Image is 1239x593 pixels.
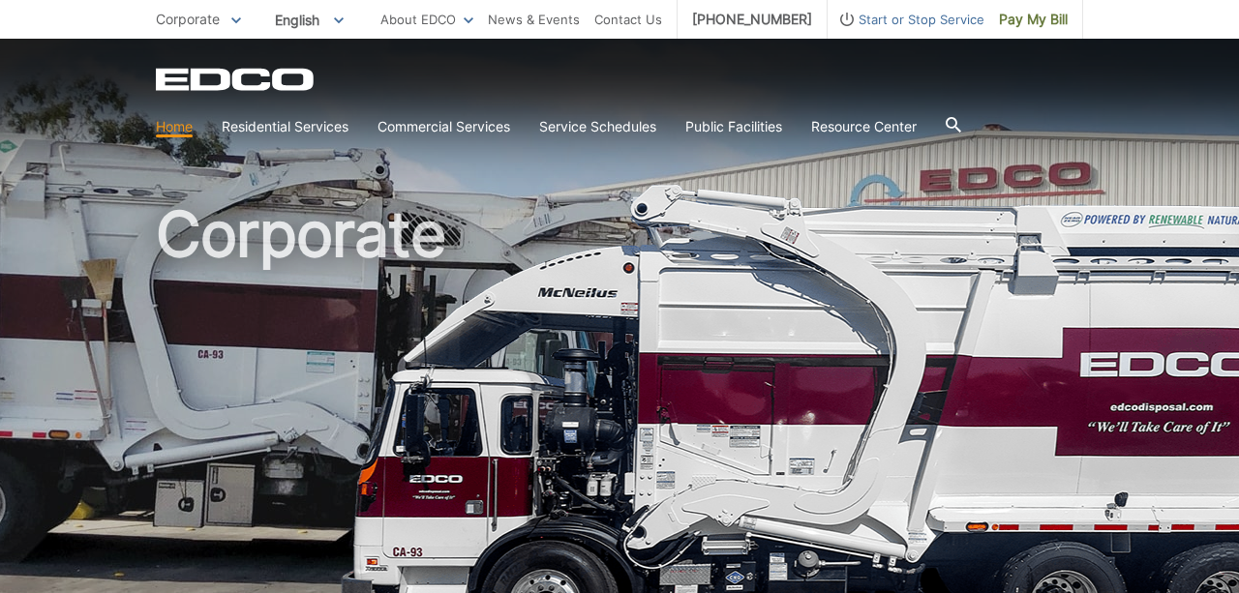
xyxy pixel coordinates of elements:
a: Public Facilities [685,116,782,137]
span: English [260,4,358,36]
a: Service Schedules [539,116,656,137]
span: Pay My Bill [999,9,1068,30]
span: Corporate [156,11,220,27]
a: Resource Center [811,116,917,137]
a: Commercial Services [378,116,510,137]
a: Residential Services [222,116,348,137]
a: Home [156,116,193,137]
a: EDCD logo. Return to the homepage. [156,68,317,91]
a: News & Events [488,9,580,30]
a: About EDCO [380,9,473,30]
a: Contact Us [594,9,662,30]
